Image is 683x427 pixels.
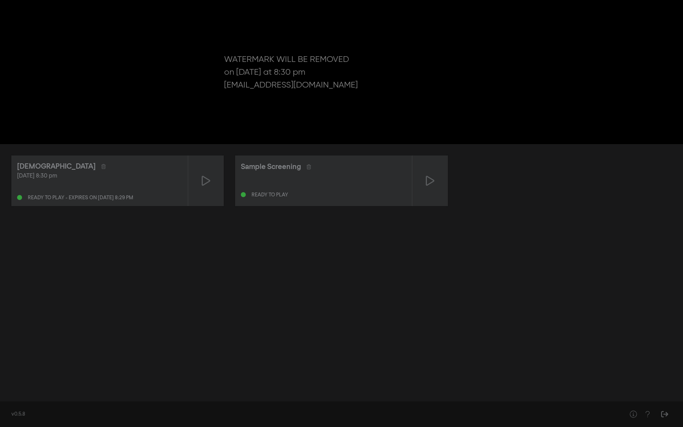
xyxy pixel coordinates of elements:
button: Sign Out [657,407,672,421]
div: Ready to play [252,193,288,197]
div: [DATE] 8:30 pm [17,172,182,180]
div: Sample Screening [241,162,301,172]
div: [DEMOGRAPHIC_DATA] [17,161,96,172]
button: Help [640,407,655,421]
div: Ready to play - expires on [DATE] 8:29 pm [28,195,133,200]
div: v0.5.8 [11,411,612,418]
button: Help [626,407,640,421]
